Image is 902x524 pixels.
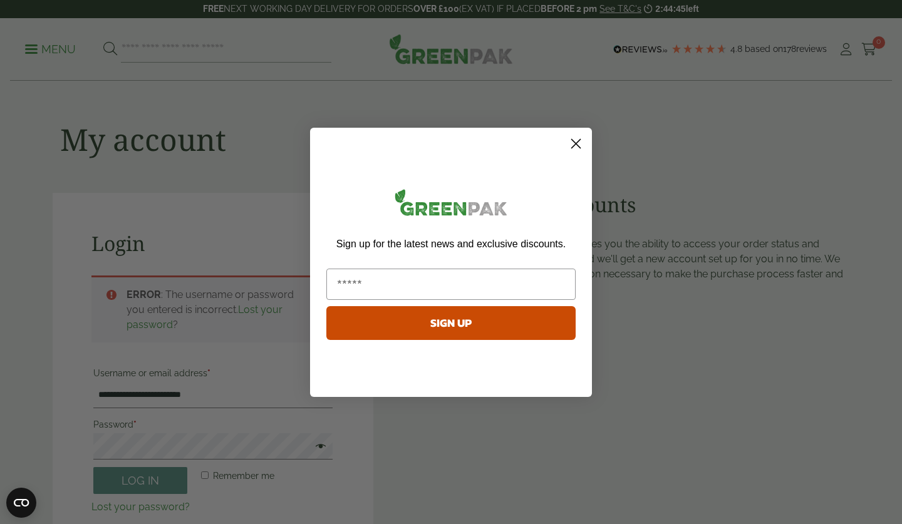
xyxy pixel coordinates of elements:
button: SIGN UP [326,306,576,340]
button: Open CMP widget [6,488,36,518]
img: greenpak_logo [326,184,576,226]
button: Close dialog [565,133,587,155]
span: Sign up for the latest news and exclusive discounts. [336,239,566,249]
input: Email [326,269,576,300]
